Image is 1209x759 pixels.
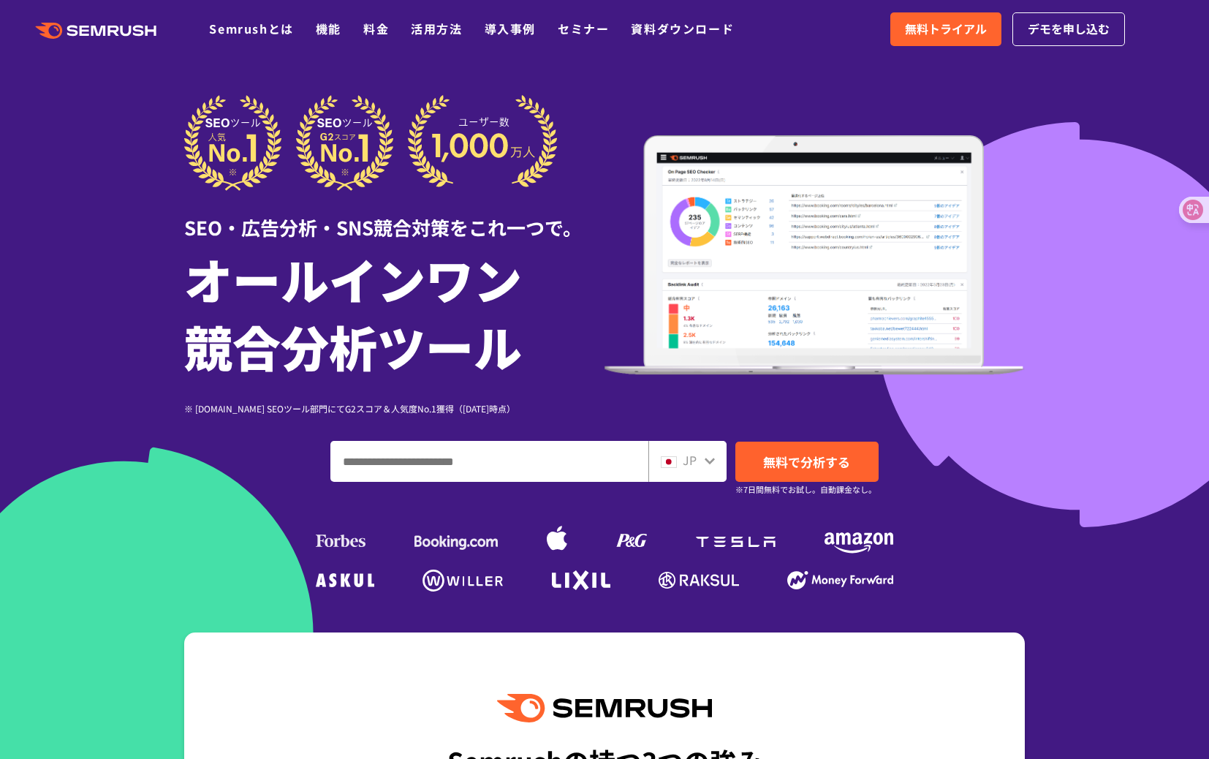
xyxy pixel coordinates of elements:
img: Semrush [497,694,712,722]
span: 無料トライアル [905,20,987,39]
a: 機能 [316,20,341,37]
a: デモを申し込む [1012,12,1125,46]
input: ドメイン、キーワードまたはURLを入力してください [331,442,648,481]
a: 資料ダウンロード [631,20,734,37]
span: デモを申し込む [1028,20,1110,39]
small: ※7日間無料でお試し。自動課金なし。 [735,483,876,496]
h1: オールインワン 競合分析ツール [184,245,604,379]
span: 無料で分析する [763,453,850,471]
a: Semrushとは [209,20,293,37]
a: 無料で分析する [735,442,879,482]
span: JP [683,451,697,469]
a: 活用方法 [411,20,462,37]
a: 導入事例 [485,20,536,37]
a: セミナー [558,20,609,37]
a: 料金 [363,20,389,37]
a: 無料トライアル [890,12,1001,46]
div: SEO・広告分析・SNS競合対策をこれ一つで。 [184,191,604,241]
div: ※ [DOMAIN_NAME] SEOツール部門にてG2スコア＆人気度No.1獲得（[DATE]時点） [184,401,604,415]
